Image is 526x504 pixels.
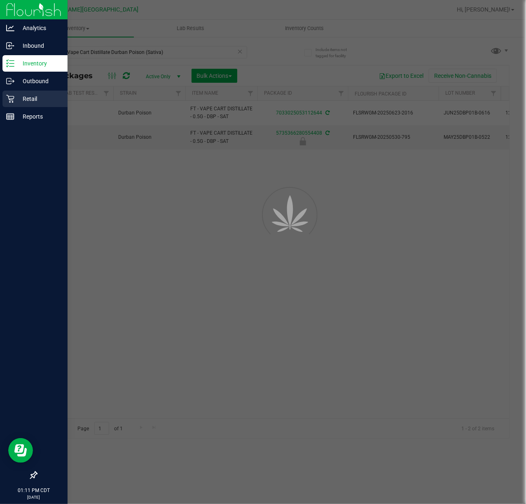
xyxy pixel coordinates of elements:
inline-svg: Analytics [6,24,14,32]
inline-svg: Reports [6,112,14,121]
p: Retail [14,94,64,104]
inline-svg: Inbound [6,42,14,50]
p: Inventory [14,58,64,68]
p: [DATE] [4,494,64,500]
p: 01:11 PM CDT [4,487,64,494]
p: Inbound [14,41,64,51]
p: Reports [14,112,64,121]
inline-svg: Outbound [6,77,14,85]
inline-svg: Inventory [6,59,14,68]
p: Analytics [14,23,64,33]
p: Outbound [14,76,64,86]
inline-svg: Retail [6,95,14,103]
iframe: Resource center [8,438,33,463]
